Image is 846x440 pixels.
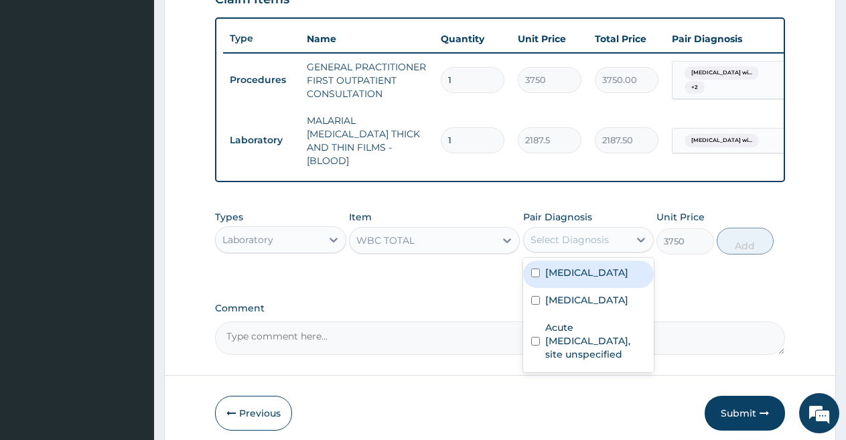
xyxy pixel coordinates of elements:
label: Unit Price [656,210,705,224]
td: Laboratory [223,128,300,153]
textarea: Type your message and hit 'Enter' [7,295,255,342]
label: Acute [MEDICAL_DATA], site unspecified [545,321,646,361]
td: Procedures [223,68,300,92]
span: We're online! [78,133,185,269]
div: Laboratory [222,233,273,246]
button: Submit [705,396,785,431]
label: Pair Diagnosis [523,210,592,224]
span: + 2 [685,81,705,94]
img: d_794563401_company_1708531726252_794563401 [25,67,54,100]
th: Unit Price [511,25,588,52]
label: Types [215,212,243,223]
th: Pair Diagnosis [665,25,813,52]
th: Total Price [588,25,665,52]
label: [MEDICAL_DATA] [545,293,628,307]
th: Type [223,26,300,51]
div: WBC TOTAL [356,234,415,247]
label: [MEDICAL_DATA] [545,266,628,279]
td: MALARIAL [MEDICAL_DATA] THICK AND THIN FILMS - [BLOOD] [300,107,434,174]
span: [MEDICAL_DATA] wi... [685,66,759,80]
td: GENERAL PRACTITIONER FIRST OUTPATIENT CONSULTATION [300,54,434,107]
label: Comment [215,303,785,314]
th: Quantity [434,25,511,52]
div: Chat with us now [70,75,225,92]
th: Name [300,25,434,52]
div: Minimize live chat window [220,7,252,39]
div: Select Diagnosis [531,233,609,246]
label: Item [349,210,372,224]
button: Add [717,228,774,254]
button: Previous [215,396,292,431]
span: [MEDICAL_DATA] wi... [685,134,759,147]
